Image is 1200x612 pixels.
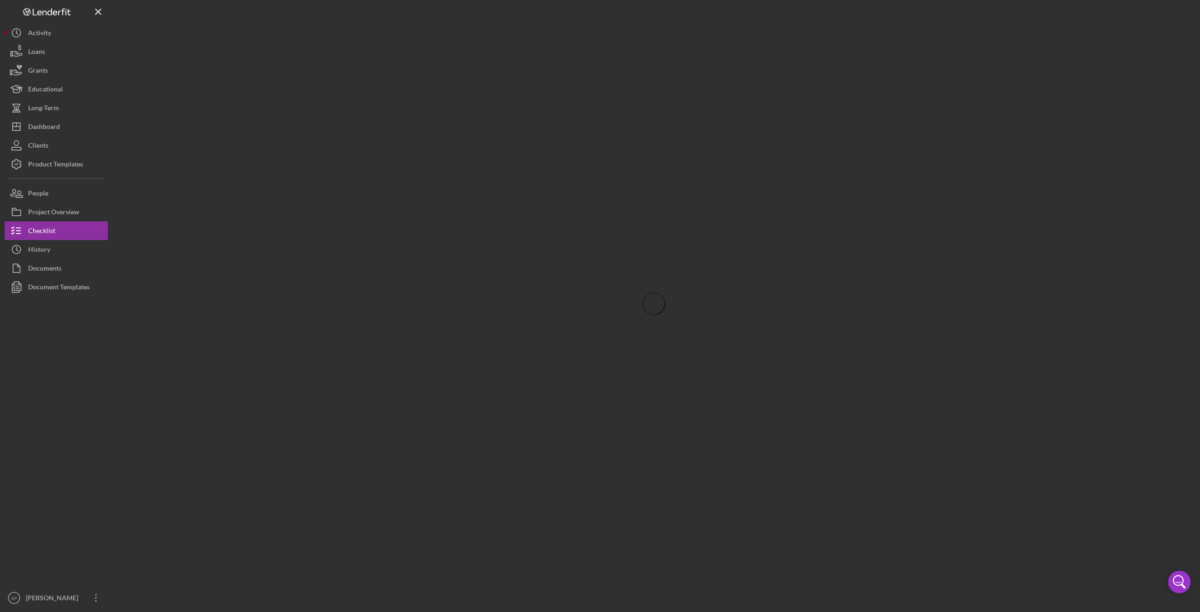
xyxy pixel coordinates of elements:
[5,221,108,240] button: Checklist
[28,42,45,63] div: Loans
[5,259,108,278] button: Documents
[28,240,50,261] div: History
[5,240,108,259] button: History
[5,203,108,221] button: Project Overview
[28,98,59,120] div: Long-Term
[5,184,108,203] button: People
[5,136,108,155] button: Clients
[5,278,108,296] button: Document Templates
[5,42,108,61] button: Loans
[5,589,108,607] button: SP[PERSON_NAME]
[23,589,84,610] div: [PERSON_NAME]
[5,155,108,174] button: Product Templates
[28,278,90,299] div: Document Templates
[28,221,55,242] div: Checklist
[28,184,48,205] div: People
[28,259,61,280] div: Documents
[5,23,108,42] button: Activity
[28,155,83,176] div: Product Templates
[5,61,108,80] button: Grants
[28,80,63,101] div: Educational
[28,61,48,82] div: Grants
[28,203,79,224] div: Project Overview
[28,136,48,157] div: Clients
[5,80,108,98] button: Educational
[5,98,108,117] button: Long-Term
[11,596,17,601] text: SP
[28,23,51,45] div: Activity
[1168,571,1191,593] div: Open Intercom Messenger
[5,117,108,136] button: Dashboard
[28,117,60,138] div: Dashboard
